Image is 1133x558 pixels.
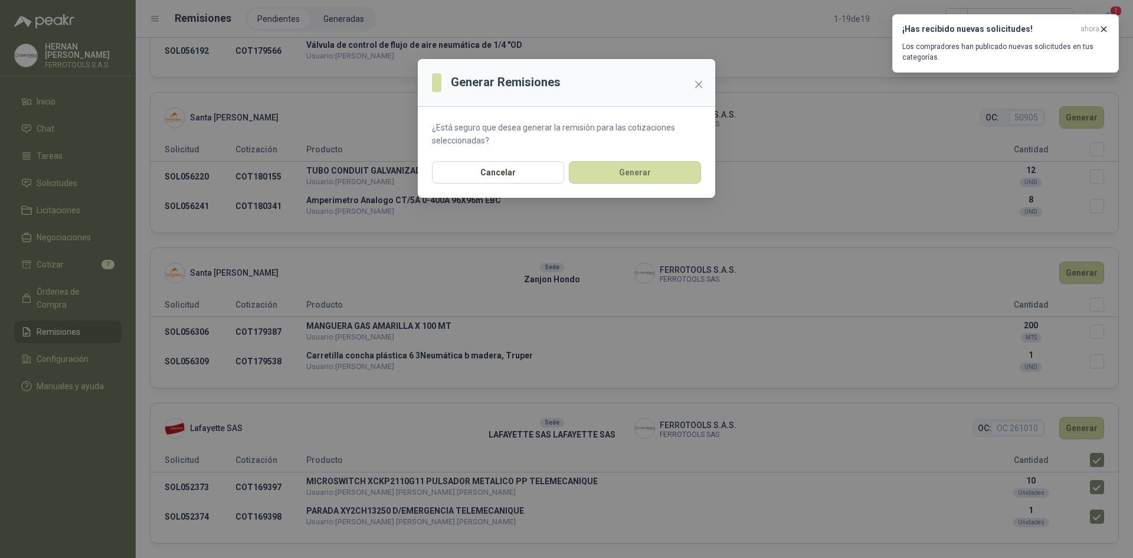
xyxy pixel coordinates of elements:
[694,80,703,89] span: close
[569,161,701,184] button: Generar
[432,121,701,147] p: ¿Está seguro que desea generar la remisión para las cotizaciones seleccionadas?
[689,75,708,94] button: Close
[451,73,561,92] h3: Generar Remisiones
[432,161,564,184] button: Cancelar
